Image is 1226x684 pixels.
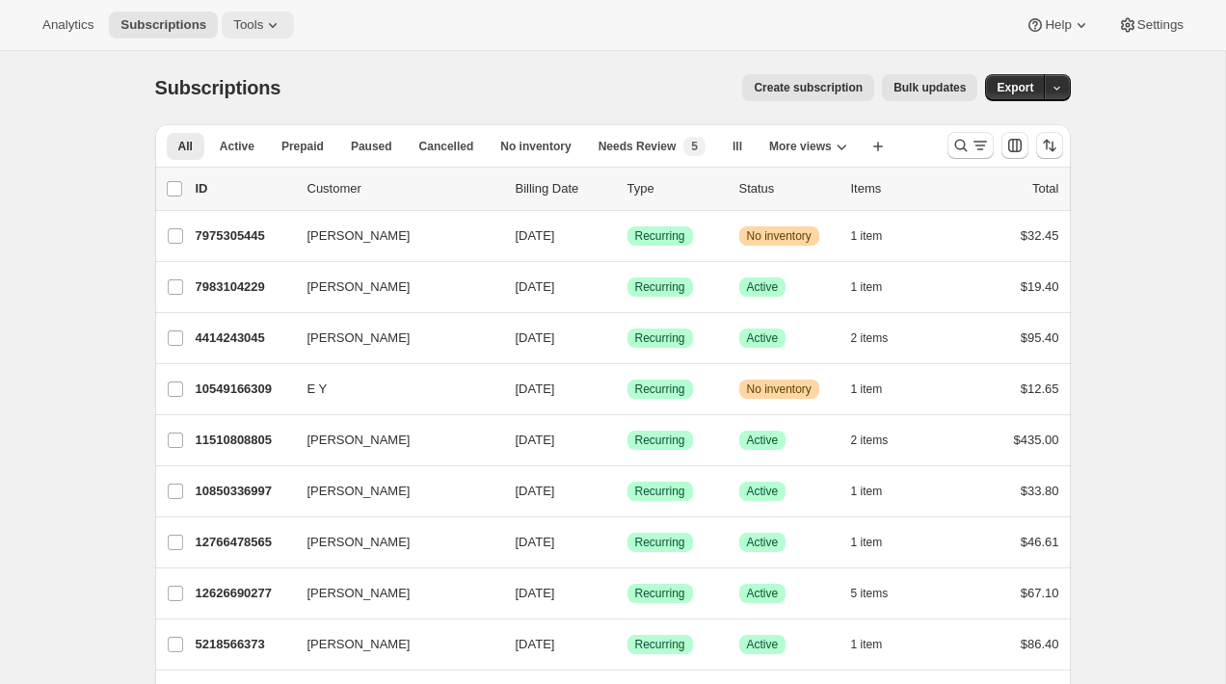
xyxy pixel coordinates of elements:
[196,635,292,654] p: 5218566373
[516,381,555,396] span: [DATE]
[747,586,779,601] span: Active
[296,578,489,609] button: [PERSON_NAME]
[307,635,411,654] span: [PERSON_NAME]
[635,433,685,448] span: Recurring
[516,228,555,243] span: [DATE]
[747,279,779,295] span: Active
[196,584,292,603] p: 12626690277
[1021,330,1059,345] span: $95.40
[599,139,677,154] span: Needs Review
[747,637,779,652] span: Active
[851,580,910,607] button: 5 items
[42,17,93,33] span: Analytics
[296,323,489,354] button: [PERSON_NAME]
[109,12,218,39] button: Subscriptions
[196,329,292,348] p: 4414243045
[516,330,555,345] span: [DATE]
[851,484,883,499] span: 1 item
[307,179,500,198] p: Customer
[296,272,489,303] button: [PERSON_NAME]
[1106,12,1195,39] button: Settings
[1001,132,1028,159] button: Customize table column order and visibility
[758,133,859,160] button: More views
[196,478,1059,505] div: 10850336997[PERSON_NAME][DATE]SuccessRecurringSuccessActive1 item$33.80
[635,330,685,346] span: Recurring
[196,325,1059,352] div: 4414243045[PERSON_NAME][DATE]SuccessRecurringSuccessActive2 items$95.40
[31,12,105,39] button: Analytics
[851,427,910,454] button: 2 items
[155,77,281,98] span: Subscriptions
[222,12,294,39] button: Tools
[516,586,555,600] span: [DATE]
[733,139,742,154] span: lll
[851,179,947,198] div: Items
[296,374,489,405] button: E Y
[893,80,966,95] span: Bulk updates
[1021,228,1059,243] span: $32.45
[747,228,812,244] span: No inventory
[747,484,779,499] span: Active
[851,330,889,346] span: 2 items
[196,482,292,501] p: 10850336997
[882,74,977,101] button: Bulk updates
[196,274,1059,301] div: 7983104229[PERSON_NAME][DATE]SuccessRecurringSuccessActive1 item$19.40
[851,535,883,550] span: 1 item
[997,80,1033,95] span: Export
[1032,179,1058,198] p: Total
[307,329,411,348] span: [PERSON_NAME]
[307,431,411,450] span: [PERSON_NAME]
[296,221,489,251] button: [PERSON_NAME]
[120,17,206,33] span: Subscriptions
[635,586,685,601] span: Recurring
[627,179,724,198] div: Type
[769,139,832,154] span: More views
[516,433,555,447] span: [DATE]
[1021,381,1059,396] span: $12.65
[1036,132,1063,159] button: Sort the results
[196,529,1059,556] div: 12766478565[PERSON_NAME][DATE]SuccessRecurringSuccessActive1 item$46.61
[196,380,292,399] p: 10549166309
[851,228,883,244] span: 1 item
[635,484,685,499] span: Recurring
[233,17,263,33] span: Tools
[196,277,292,297] p: 7983104229
[985,74,1045,101] button: Export
[419,139,474,154] span: Cancelled
[635,637,685,652] span: Recurring
[500,139,571,154] span: No inventory
[307,482,411,501] span: [PERSON_NAME]
[1021,586,1059,600] span: $67.10
[635,279,685,295] span: Recurring
[516,535,555,549] span: [DATE]
[196,580,1059,607] div: 12626690277[PERSON_NAME][DATE]SuccessRecurringSuccessActive5 items$67.10
[1021,484,1059,498] span: $33.80
[196,226,292,246] p: 7975305445
[851,586,889,601] span: 5 items
[851,637,883,652] span: 1 item
[635,381,685,397] span: Recurring
[178,139,193,154] span: All
[851,529,904,556] button: 1 item
[851,274,904,301] button: 1 item
[851,478,904,505] button: 1 item
[747,433,779,448] span: Active
[516,279,555,294] span: [DATE]
[196,179,292,198] p: ID
[516,179,612,198] p: Billing Date
[747,381,812,397] span: No inventory
[351,139,392,154] span: Paused
[196,179,1059,198] div: IDCustomerBilling DateTypeStatusItemsTotal
[196,376,1059,403] div: 10549166309E Y[DATE]SuccessRecurringWarningNo inventory1 item$12.65
[947,132,994,159] button: Search and filter results
[747,330,779,346] span: Active
[1021,637,1059,651] span: $86.40
[196,223,1059,250] div: 7975305445[PERSON_NAME][DATE]SuccessRecurringWarningNo inventory1 item$32.45
[307,226,411,246] span: [PERSON_NAME]
[516,637,555,651] span: [DATE]
[196,533,292,552] p: 12766478565
[296,476,489,507] button: [PERSON_NAME]
[635,228,685,244] span: Recurring
[307,533,411,552] span: [PERSON_NAME]
[851,376,904,403] button: 1 item
[1014,433,1059,447] span: $435.00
